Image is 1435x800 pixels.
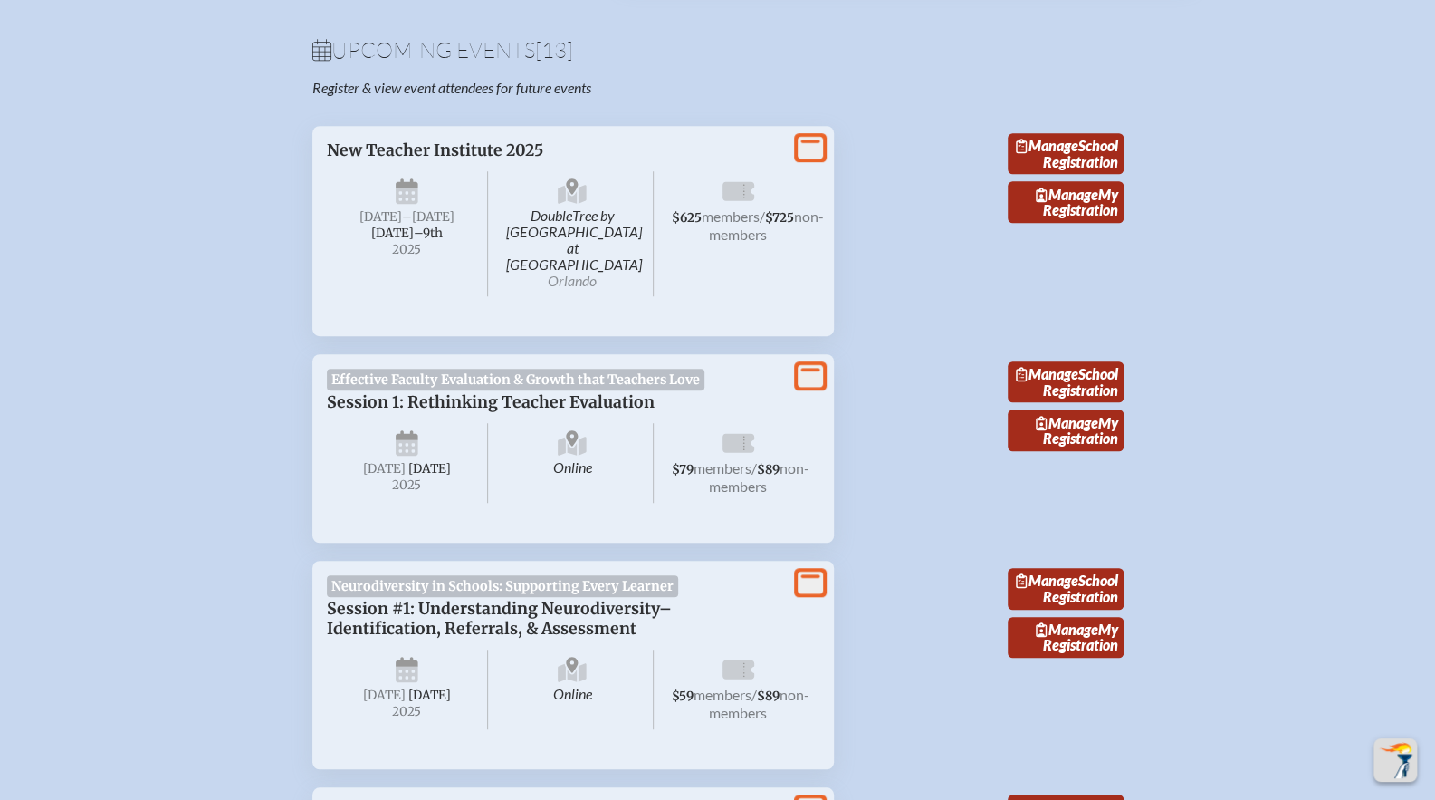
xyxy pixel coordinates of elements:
a: ManageMy Registration [1008,181,1124,223]
p: Register & view event attendees for future events [312,79,790,97]
span: [DATE] [363,461,406,477]
span: non-members [709,686,809,721]
span: members [694,686,751,703]
span: Online [492,650,654,729]
span: / [760,207,765,225]
span: Manage [1036,414,1098,431]
span: $59 [672,689,694,704]
a: ManageSchool Registration [1008,361,1124,403]
img: To the top [1377,742,1413,778]
span: $79 [672,462,694,477]
span: DoubleTree by [GEOGRAPHIC_DATA] at [GEOGRAPHIC_DATA] [492,171,654,296]
span: members [702,207,760,225]
h1: Upcoming Events [312,39,1124,61]
span: / [751,459,757,477]
a: ManageSchool Registration [1008,568,1124,610]
p: Session #1: Understanding Neurodiversity–Identification, Referrals, & Assessment [327,599,783,639]
a: ManageMy Registration [1008,617,1124,659]
span: non-members [709,207,824,243]
span: Neurodiversity in Schools: Supporting Every Learner [327,575,679,597]
span: Manage [1016,365,1078,382]
span: [13] [535,36,573,63]
p: New Teacher Institute 2025 [327,140,783,160]
p: Session 1: Rethinking Teacher Evaluation [327,392,783,412]
span: Manage [1016,572,1078,589]
button: Scroll Top [1373,738,1417,782]
span: [DATE] [363,688,406,703]
span: [DATE] [359,209,402,225]
a: ManageMy Registration [1008,410,1124,451]
span: $89 [757,689,780,704]
span: Effective Faculty Evaluation & Growth that Teachers Love [327,369,705,390]
span: 2025 [341,243,474,256]
span: [DATE]–⁠9th [371,226,443,241]
span: Online [492,423,654,503]
span: 2025 [341,478,474,492]
span: 2025 [341,705,474,718]
span: / [751,686,757,703]
span: Manage [1016,137,1078,154]
a: ManageSchool Registration [1008,133,1124,175]
span: Orlando [548,272,597,289]
span: [DATE] [408,461,451,477]
span: Manage [1036,621,1098,638]
span: non-members [709,459,809,495]
span: $725 [765,210,794,226]
span: $89 [757,462,780,477]
span: [DATE] [408,688,451,703]
span: $625 [672,210,702,226]
span: members [694,459,751,477]
span: Manage [1036,186,1098,203]
span: –[DATE] [402,209,454,225]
